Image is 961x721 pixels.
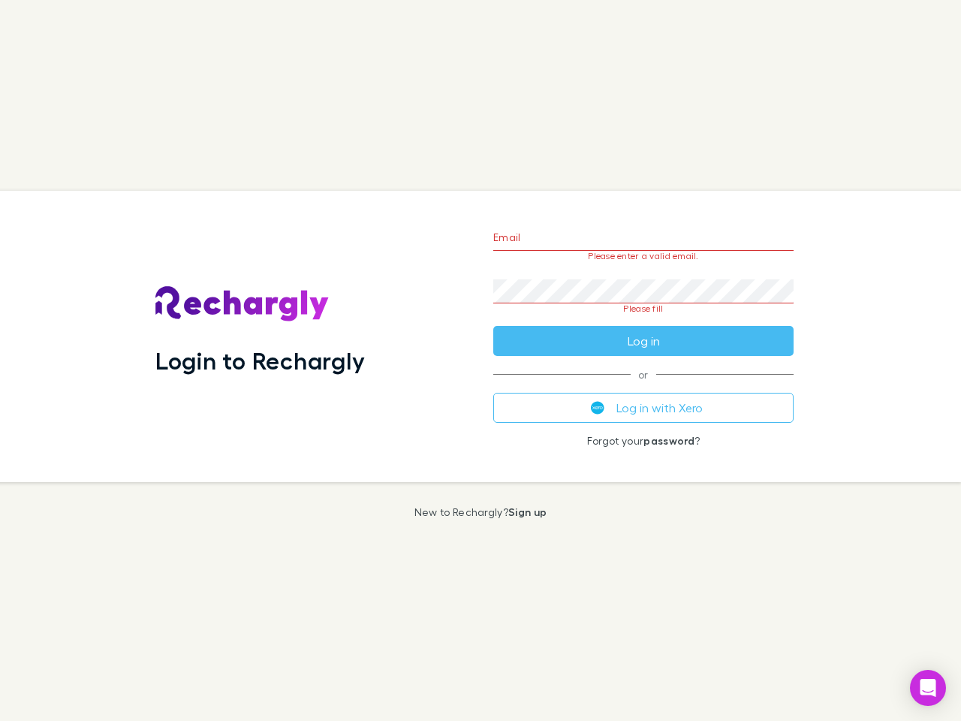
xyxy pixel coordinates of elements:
img: Xero's logo [591,401,604,415]
div: Open Intercom Messenger [910,670,946,706]
p: New to Rechargly? [414,506,547,518]
h1: Login to Rechargly [155,346,365,375]
a: Sign up [508,505,547,518]
img: Rechargly's Logo [155,286,330,322]
a: password [643,434,694,447]
button: Log in [493,326,794,356]
p: Please enter a valid email. [493,251,794,261]
button: Log in with Xero [493,393,794,423]
p: Forgot your ? [493,435,794,447]
span: or [493,374,794,375]
p: Please fill [493,303,794,314]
